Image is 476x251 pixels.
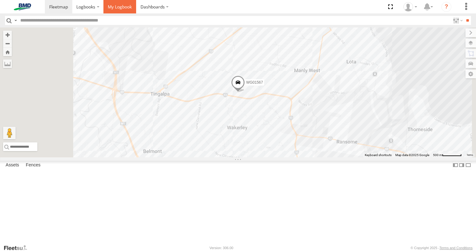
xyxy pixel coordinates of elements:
[465,70,476,78] label: Map Settings
[433,153,442,157] span: 500 m
[431,153,464,157] button: Map scale: 500 m per 59 pixels
[23,161,44,170] label: Fences
[3,245,32,251] a: Visit our Website
[411,246,473,250] div: © Copyright 2025 -
[467,154,473,156] a: Terms
[3,39,12,48] button: Zoom out
[450,16,464,25] label: Search Filter Options
[401,2,419,12] div: Matt Beggs
[440,246,473,250] a: Terms and Conditions
[2,161,22,170] label: Assets
[365,153,392,157] button: Keyboard shortcuts
[3,59,12,68] label: Measure
[452,161,459,170] label: Dock Summary Table to the Left
[246,80,263,85] span: WG01567
[459,161,465,170] label: Dock Summary Table to the Right
[395,153,429,157] span: Map data ©2025 Google
[3,31,12,39] button: Zoom in
[13,16,18,25] label: Search Query
[210,246,233,250] div: Version: 306.00
[441,2,451,12] i: ?
[3,48,12,56] button: Zoom Home
[3,127,16,139] button: Drag Pegman onto the map to open Street View
[465,161,471,170] label: Hide Summary Table
[6,3,39,10] img: bmd-logo.svg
